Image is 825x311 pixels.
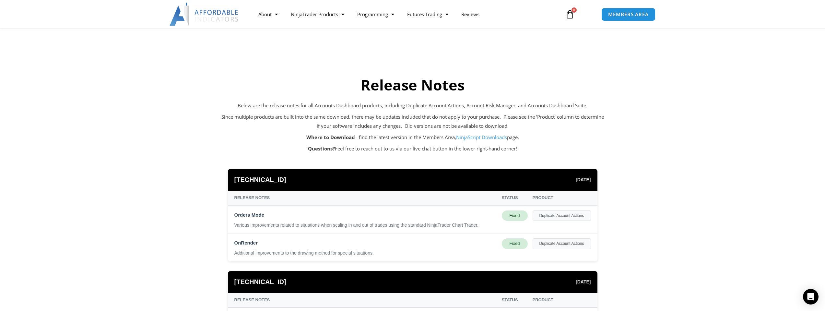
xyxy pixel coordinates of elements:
div: Product [533,194,591,202]
p: – find the latest version in the Members Area, page. [221,133,604,142]
strong: Where to Download [306,134,355,140]
a: Reviews [455,7,486,22]
div: Various improvements related to situations when scaling in and out of trades using the standard N... [234,222,497,229]
a: MEMBERS AREA [601,8,655,21]
nav: Menu [252,7,558,22]
div: Release Notes [234,194,497,202]
img: LogoAI | Affordable Indicators – NinjaTrader [170,3,239,26]
div: Fixed [502,238,528,249]
div: Duplicate Account Actions [533,238,591,249]
a: 0 [556,5,584,24]
strong: Questions? [308,145,335,152]
a: NinjaScript Downloads [456,134,507,140]
div: Status [502,296,528,304]
a: About [252,7,284,22]
a: Programming [351,7,401,22]
div: Release Notes [234,296,497,304]
div: OnRender [234,238,497,247]
div: Fixed [502,210,528,221]
span: [TECHNICAL_ID] [234,174,286,186]
p: Since multiple products are built into the same download, there may be updates included that do n... [221,113,604,131]
a: NinjaTrader Products [284,7,351,22]
p: Feel free to reach out to us via our live chat button in the lower right-hand corner! [221,144,604,153]
span: MEMBERS AREA [608,12,649,17]
a: Futures Trading [401,7,455,22]
div: Orders Mode [234,210,497,220]
div: Duplicate Account Actions [533,210,591,221]
h2: Release Notes [221,76,604,95]
span: 0 [572,7,577,13]
p: Below are the release notes for all Accounts Dashboard products, including Duplicate Account Acti... [221,101,604,110]
span: [DATE] [576,175,591,184]
div: Status [502,194,528,202]
div: Open Intercom Messenger [803,289,819,305]
span: [DATE] [576,278,591,286]
div: Additional improvements to the drawing method for special situations. [234,250,497,257]
div: Product [533,296,591,304]
span: [TECHNICAL_ID] [234,276,286,288]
